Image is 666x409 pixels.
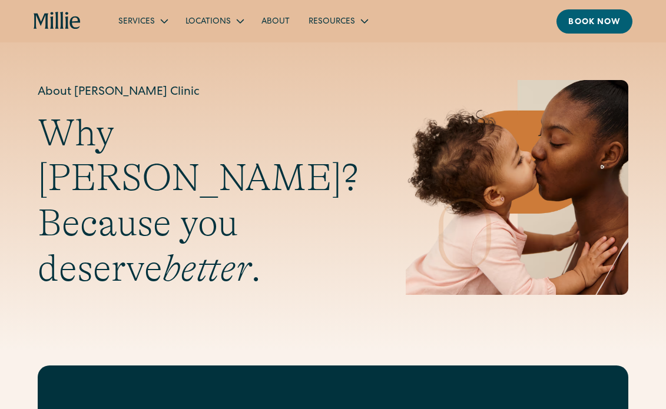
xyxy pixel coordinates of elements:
[38,111,359,291] h2: Why [PERSON_NAME]? Because you deserve .
[299,11,376,31] div: Resources
[163,247,251,290] em: better
[109,11,176,31] div: Services
[118,16,155,28] div: Services
[34,12,81,30] a: home
[185,16,231,28] div: Locations
[38,84,359,101] h1: About [PERSON_NAME] Clinic
[252,11,299,31] a: About
[406,80,628,295] img: Mother and baby sharing a kiss, highlighting the emotional bond and nurturing care at the heart o...
[568,16,621,29] div: Book now
[556,9,632,34] a: Book now
[309,16,355,28] div: Resources
[176,11,252,31] div: Locations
